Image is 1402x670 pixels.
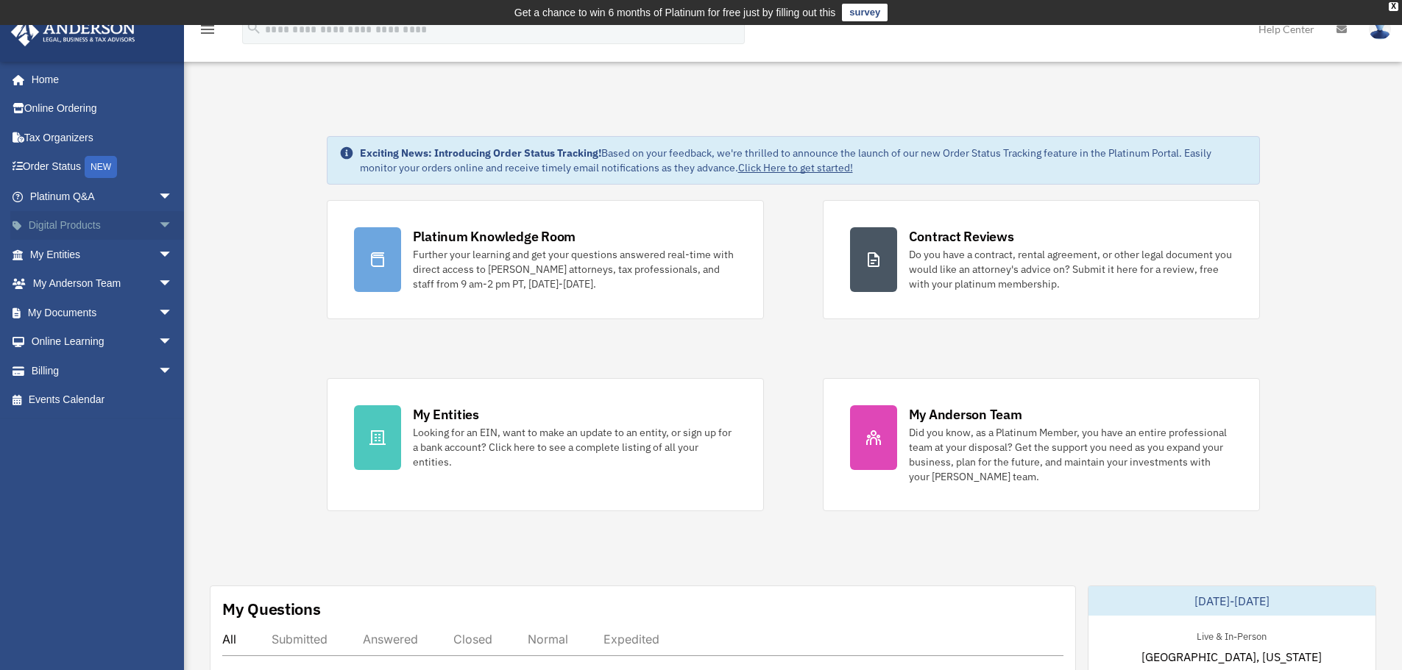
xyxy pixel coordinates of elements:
a: My Entities Looking for an EIN, want to make an update to an entity, or sign up for a bank accoun... [327,378,764,511]
a: Billingarrow_drop_down [10,356,195,385]
span: arrow_drop_down [158,327,188,357]
div: [DATE]-[DATE] [1088,586,1376,616]
div: My Questions [222,598,321,620]
div: close [1389,2,1398,11]
a: Online Learningarrow_drop_down [10,327,195,357]
span: arrow_drop_down [158,211,188,241]
a: Click Here to get started! [738,161,853,174]
a: menu [199,26,216,38]
div: Platinum Knowledge Room [413,227,576,246]
div: All [222,632,236,646]
div: Live & In-Person [1185,627,1278,643]
span: arrow_drop_down [158,269,188,299]
img: Anderson Advisors Platinum Portal [7,18,140,46]
a: My Entitiesarrow_drop_down [10,240,195,269]
div: My Anderson Team [909,405,1022,424]
div: NEW [85,156,117,178]
a: My Anderson Team Did you know, as a Platinum Member, you have an entire professional team at your... [823,378,1260,511]
a: survey [842,4,888,21]
div: Contract Reviews [909,227,1014,246]
a: Online Ordering [10,94,195,124]
a: Platinum Q&Aarrow_drop_down [10,182,195,211]
a: Order StatusNEW [10,152,195,182]
div: My Entities [413,405,479,424]
div: Normal [528,632,568,646]
a: My Anderson Teamarrow_drop_down [10,269,195,299]
span: arrow_drop_down [158,356,188,386]
div: Answered [363,632,418,646]
span: arrow_drop_down [158,240,188,270]
a: My Documentsarrow_drop_down [10,298,195,327]
div: Submitted [272,632,328,646]
div: Do you have a contract, rental agreement, or other legal document you would like an attorney's ad... [909,247,1233,291]
a: Tax Organizers [10,123,195,152]
i: search [246,20,262,36]
span: [GEOGRAPHIC_DATA], [US_STATE] [1141,648,1322,666]
div: Get a chance to win 6 months of Platinum for free just by filling out this [514,4,836,21]
div: Did you know, as a Platinum Member, you have an entire professional team at your disposal? Get th... [909,425,1233,484]
span: arrow_drop_down [158,182,188,212]
div: Further your learning and get your questions answered real-time with direct access to [PERSON_NAM... [413,247,737,291]
img: User Pic [1369,18,1391,40]
span: arrow_drop_down [158,298,188,328]
i: menu [199,21,216,38]
div: Based on your feedback, we're thrilled to announce the launch of our new Order Status Tracking fe... [360,146,1247,175]
a: Digital Productsarrow_drop_down [10,211,195,240]
div: Expedited [603,632,659,646]
a: Events Calendar [10,385,195,415]
div: Looking for an EIN, want to make an update to an entity, or sign up for a bank account? Click her... [413,425,737,469]
a: Contract Reviews Do you have a contract, rental agreement, or other legal document you would like... [823,200,1260,319]
strong: Exciting News: Introducing Order Status Tracking! [360,146,601,160]
a: Platinum Knowledge Room Further your learning and get your questions answered real-time with dire... [327,200,764,319]
div: Closed [453,632,492,646]
a: Home [10,65,188,94]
